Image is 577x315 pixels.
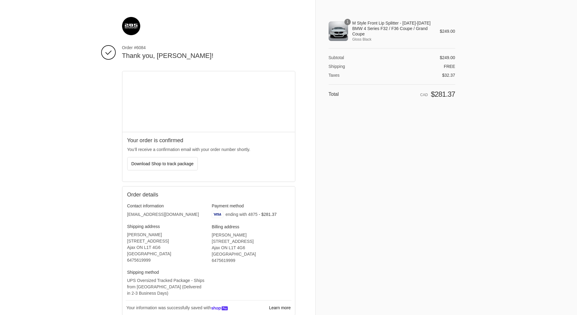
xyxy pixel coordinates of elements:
span: $281.37 [431,90,455,98]
h2: Order details [127,191,209,198]
span: Download Shop to track package [131,161,194,166]
h3: Contact information [127,203,206,209]
span: $249.00 [440,55,455,60]
span: Gloss Black [352,37,431,42]
th: Taxes [329,69,365,78]
span: Order #6084 [122,45,295,50]
address: [PERSON_NAME] [STREET_ADDRESS] Ajax ON L1T 4G6 [GEOGRAPHIC_DATA] ‎6475619999 [212,232,290,264]
span: CAD [420,93,428,97]
h3: Shipping method [127,270,206,275]
span: - $281.37 [259,212,277,217]
span: Shipping [329,64,345,69]
iframe: Google map displaying pin point of shipping address: Ajax, Ontario [122,71,295,132]
h2: Your order is confirmed [127,137,290,144]
th: Subtotal [329,55,365,60]
span: ending with 4875 [225,212,257,217]
h3: Billing address [212,224,290,230]
address: [PERSON_NAME] [STREET_ADDRESS] Ajax ON L1T 4G6 [GEOGRAPHIC_DATA] ‎6475619999 [127,232,206,263]
p: You’ll receive a confirmation email with your order number shortly. [127,146,290,153]
span: $32.37 [442,73,455,78]
span: M Style Front Lip Splitter - [DATE]-[DATE] BMW 4 Series F32 / F36 Coupe / Grand Coupe [352,20,431,37]
h2: Thank you, [PERSON_NAME]! [122,52,295,60]
span: $249.00 [440,29,455,34]
h3: Payment method [212,203,290,209]
bdo: [EMAIL_ADDRESS][DOMAIN_NAME] [127,212,199,217]
button: Download Shop to track package [127,157,198,170]
h3: Shipping address [127,224,206,229]
img: 285 Motorsport [122,17,140,35]
p: UPS Oversized Tracked Package - Ships from [GEOGRAPHIC_DATA] (Delivered in 2-3 Business Days) [127,277,206,297]
img: M Style Front Lip Splitter - 2013-2020 BMW 4 Series F32 / F36 Coupe / Grand Coupe - Gloss Black [329,22,348,41]
a: Learn more about Shop Pay [268,304,291,311]
span: 1 [344,19,351,25]
span: Free [444,64,455,69]
span: Total [329,92,339,97]
p: Your information was successfully saved with [126,304,268,312]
